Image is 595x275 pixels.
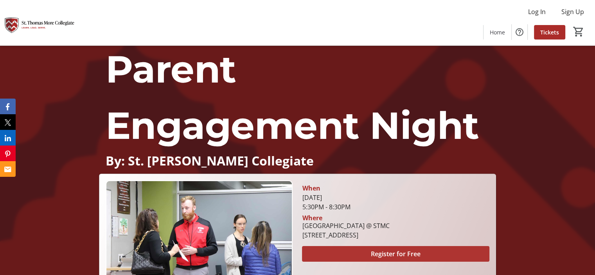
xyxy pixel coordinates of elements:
[572,25,586,39] button: Cart
[534,25,565,40] a: Tickets
[302,230,389,240] div: [STREET_ADDRESS]
[555,5,590,18] button: Sign Up
[522,5,552,18] button: Log In
[512,24,527,40] button: Help
[302,246,489,262] button: Register for Free
[371,249,421,259] span: Register for Free
[5,3,74,42] img: St. Thomas More Collegiate #2's Logo
[561,7,584,16] span: Sign Up
[302,193,489,212] div: [DATE] 5:30PM - 8:30PM
[105,46,479,148] span: Parent Engagement Night
[490,28,505,36] span: Home
[540,28,559,36] span: Tickets
[302,215,322,221] div: Where
[302,221,389,230] div: [GEOGRAPHIC_DATA] @ STMC
[528,7,546,16] span: Log In
[484,25,511,40] a: Home
[302,183,320,193] div: When
[105,154,489,167] p: By: St. [PERSON_NAME] Collegiate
